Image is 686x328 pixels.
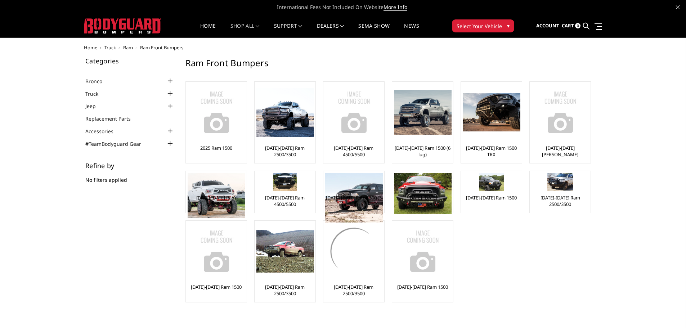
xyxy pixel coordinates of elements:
a: Cart 0 [562,16,580,36]
a: Bronco [85,77,111,85]
img: No Image [188,84,245,141]
a: Truck [85,90,107,98]
span: Cart [562,22,574,29]
a: News [404,23,419,37]
a: [DATE]-[DATE] Ram 1500 (6 lug) [394,145,451,158]
a: [DATE]-[DATE] Ram 2500/3500 [325,284,382,297]
button: Select Your Vehicle [452,19,514,32]
h5: Categories [85,58,175,64]
span: ▾ [507,22,510,30]
a: [DATE]-[DATE] Ram 1500 [466,194,517,201]
img: No Image [394,223,452,280]
a: Replacement Parts [85,115,140,122]
a: Dealers [317,23,344,37]
a: Ram [123,44,133,51]
a: [DATE]-[DATE] [PERSON_NAME] [532,145,589,158]
a: Jeep [85,102,105,110]
span: Ram Front Bumpers [140,44,183,51]
img: No Image [325,84,383,141]
a: Home [84,44,97,51]
a: [DATE]-[DATE] Ram 2500/3500 [532,194,589,207]
span: Select Your Vehicle [457,22,502,30]
a: #TeamBodyguard Gear [85,140,150,148]
a: [DATE]-[DATE] Ram 1500 (5 lug) [325,194,382,207]
a: 2025 Ram 1500 [200,145,232,151]
img: No Image [188,223,245,280]
span: 0 [575,23,580,28]
h1: Ram Front Bumpers [185,58,590,74]
a: shop all [230,23,260,37]
a: Support [274,23,302,37]
a: More Info [384,4,407,11]
img: BODYGUARD BUMPERS [84,18,161,33]
a: Home [200,23,216,37]
a: No Image [394,223,451,280]
a: [DATE]-[DATE] Ram 4500/5500 [325,145,382,158]
img: No Image [532,84,589,141]
a: [DATE]-[DATE] Ram 2500/3500 [188,194,245,207]
a: [DATE]-[DATE] Ram 1500 TRX [463,145,520,158]
a: [DATE]-[DATE] Ram 2500/3500 [256,145,314,158]
a: Accessories [85,127,122,135]
a: [DATE]-[DATE] Ram 1500 [397,284,448,290]
a: [DATE]-[DATE] Ram 2500/3500 [256,284,314,297]
a: [DATE]-[DATE] Ram 1500 [191,284,242,290]
span: Account [536,22,559,29]
a: SEMA Show [358,23,390,37]
a: [DATE]-[DATE] Ram 4500/5500 [256,194,314,207]
a: Account [536,16,559,36]
div: No filters applied [85,162,175,191]
a: [DATE]-[DATE] [PERSON_NAME] [394,194,451,207]
h5: Refine by [85,162,175,169]
a: Truck [104,44,116,51]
